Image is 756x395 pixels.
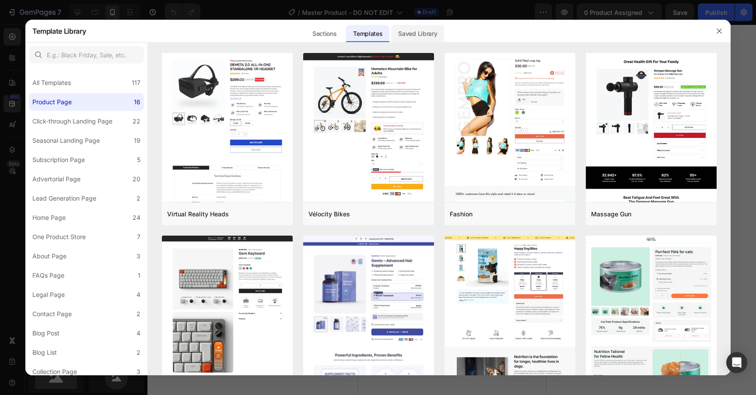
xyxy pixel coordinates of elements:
div: Massage Gun [591,209,631,219]
div: 24 [133,212,140,223]
input: E.g.: Black Friday, Sale, etc. [29,46,144,63]
div: About Page [32,251,66,261]
span: iPhone 15 Pro Max ( 430 px) [56,4,125,13]
div: 117 [132,78,140,88]
div: Seasonal Landing Page [32,135,100,146]
div: Click-through Landing Page [32,116,112,127]
div: 3 [136,367,140,377]
div: Contact Page [32,309,72,319]
div: 20 [133,174,140,184]
div: FAQs Page [32,270,64,281]
div: Subscription Page [32,155,85,165]
div: Vélocity Bikes [308,209,350,219]
div: 5 [137,155,140,165]
div: One Product Store [32,232,86,242]
div: Add blank section [67,110,121,119]
div: 2 [136,347,140,358]
div: Legal Page [32,289,65,300]
div: Home Page [32,212,66,223]
div: 19 [134,135,140,146]
div: 3 [136,251,140,261]
div: Open Intercom Messenger [726,352,747,373]
div: 7 [137,232,140,242]
span: Add section [7,31,49,40]
div: Saved Library [391,25,444,42]
span: inspired by CRO experts [63,61,123,69]
div: Fashion [450,209,472,219]
div: Blog List [32,347,57,358]
div: Collection Page [32,367,77,377]
div: 4 [136,328,140,339]
div: 22 [133,116,140,127]
h2: Template Library [32,20,86,42]
div: Templates [346,25,389,42]
div: Lead Generation Page [32,193,96,204]
div: Blog Post [32,328,59,339]
div: 1 [138,270,140,281]
div: Product Page [32,97,72,107]
div: All Templates [32,78,71,88]
div: 2 [136,193,140,204]
span: from URL or image [70,91,117,99]
span: then drag & drop elements [61,121,126,129]
div: 4 [136,289,140,300]
div: Advertorial Page [32,174,80,184]
div: Virtual Reality Heads [167,209,229,219]
div: 16 [134,97,140,107]
div: Choose templates [68,50,121,60]
div: Generate layout [71,80,117,89]
div: 2 [136,309,140,319]
div: Sections [305,25,343,42]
